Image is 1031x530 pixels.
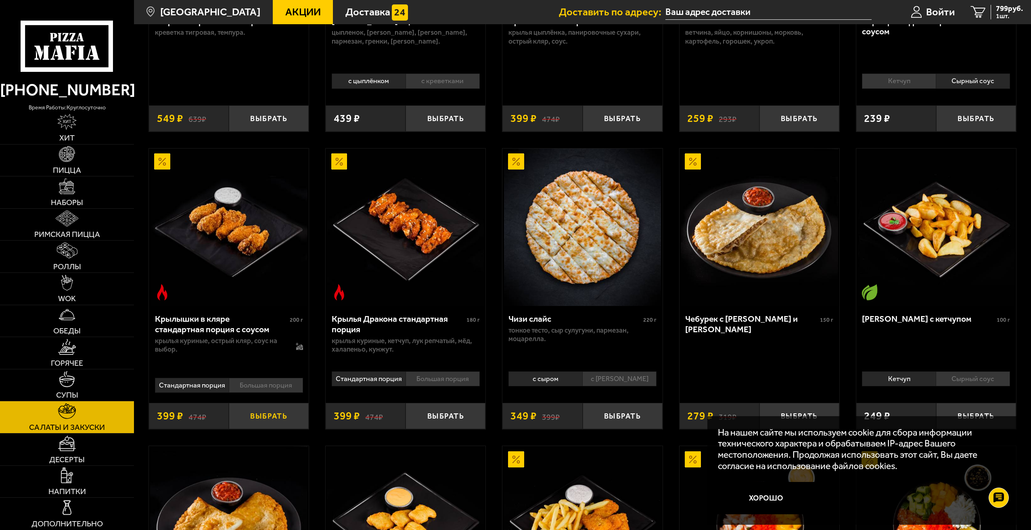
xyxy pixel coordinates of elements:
span: 549 ₽ [157,113,183,124]
span: 200 г [290,316,303,323]
img: Чебурек с мясом и соусом аррива [681,149,838,306]
div: 0 [856,368,1016,395]
li: Сырный соус [936,371,1010,386]
button: Выбрать [936,105,1016,132]
a: АкционныйЧизи слайс [502,149,662,306]
s: 474 ₽ [542,113,560,124]
li: с цыплёнком [332,73,406,88]
span: 399 ₽ [510,113,537,124]
span: 150 г [820,316,833,323]
div: Крылья Дракона стандартная порция [332,314,464,334]
img: Вегетарианское блюдо [862,284,878,300]
span: 349 ₽ [510,411,537,421]
div: Чебурек с [PERSON_NAME] и [PERSON_NAME] [685,314,818,334]
span: 1 шт. [996,13,1023,19]
span: 249 ₽ [864,411,890,421]
span: Десерты [49,456,85,464]
img: Острое блюдо [154,284,170,300]
s: 293 ₽ [719,113,736,124]
img: Крылья Дракона стандартная порция [327,149,484,306]
a: АкционныйОстрое блюдоКрылья Дракона стандартная порция [326,149,485,306]
span: 399 ₽ [157,411,183,421]
span: Доставить по адресу: [559,7,665,17]
span: Роллы [53,263,81,271]
span: 259 ₽ [687,113,713,124]
span: Доставка [345,7,390,17]
li: Сырный соус [936,73,1010,88]
div: 0 [502,368,662,395]
button: Выбрать [583,105,663,132]
button: Выбрать [759,105,839,132]
img: Крылышки в кляре стандартная порция c соусом [150,149,307,306]
img: Акционный [685,153,701,170]
li: Большая порция [229,378,303,393]
div: 0 [326,70,485,97]
li: с сыром [508,371,582,386]
s: 639 ₽ [188,113,206,124]
input: Ваш адрес доставки [665,5,872,20]
li: Стандартная порция [155,378,229,393]
span: Дополнительно [31,520,103,528]
button: Выбрать [759,403,839,429]
button: Хорошо [718,482,815,514]
button: Выбрать [583,403,663,429]
a: АкционныйОстрое блюдоКрылышки в кляре стандартная порция c соусом [149,149,309,306]
p: креветка тигровая, темпура. [155,28,303,37]
span: Акции [285,7,321,17]
s: 474 ₽ [365,411,383,421]
img: Акционный [331,153,347,170]
span: Римская пицца [34,230,100,239]
s: 474 ₽ [188,411,206,421]
p: крылья цыплёнка, панировочные сухари, острый кляр, соус. [508,28,657,46]
li: Кетчуп [862,73,936,88]
span: 439 ₽ [334,113,360,124]
p: тонкое тесто, сыр сулугуни, пармезан, моцарелла. [508,326,657,344]
span: 399 ₽ [334,411,360,421]
div: Чизи слайс [508,314,641,324]
span: Хит [59,134,75,142]
span: 239 ₽ [864,113,890,124]
span: WOK [58,295,76,303]
span: 279 ₽ [687,411,713,421]
button: Выбрать [936,403,1016,429]
span: 100 г [997,316,1010,323]
span: 220 г [643,316,657,323]
div: Крылышки в кляре стандартная порция c соусом [155,314,288,334]
p: крылья куриные, острый кляр, соус на выбор. [155,337,285,354]
img: Острое блюдо [331,284,347,300]
p: цыпленок, [PERSON_NAME], [PERSON_NAME], пармезан, гренки, [PERSON_NAME]. [332,28,480,46]
span: 180 г [466,316,480,323]
li: Большая порция [406,371,480,386]
span: 799 руб. [996,5,1023,13]
a: АкционныйЧебурек с мясом и соусом аррива [680,149,839,306]
p: На нашем сайте мы используем cookie для сбора информации технического характера и обрабатываем IP... [718,427,1001,471]
span: Обеды [53,327,81,335]
button: Выбрать [229,105,309,132]
div: 0 [856,70,1016,97]
span: Супы [56,391,78,399]
img: Чизи слайс [504,149,661,306]
s: 319 ₽ [719,411,736,421]
span: Пицца [53,166,81,174]
li: Кетчуп [862,371,936,386]
img: Акционный [154,153,170,170]
span: Войти [926,7,955,17]
li: с [PERSON_NAME] [582,371,657,386]
li: с креветками [406,73,480,88]
p: крылья куриные, кетчуп, лук репчатый, мёд, халапеньо, кунжут. [332,337,480,354]
p: ветчина, яйцо, корнишоны, морковь, картофель, горошек, укроп. [685,28,833,46]
button: Выбрать [406,403,485,429]
div: [PERSON_NAME] с кетчупом [862,314,995,324]
img: Акционный [685,451,701,467]
span: Горячее [51,359,83,367]
span: [GEOGRAPHIC_DATA] [160,7,260,17]
img: Акционный [508,153,524,170]
img: 15daf4d41897b9f0e9f617042186c801.svg [392,4,408,21]
span: Салаты и закуски [29,423,105,432]
button: Выбрать [406,105,485,132]
img: Акционный [508,451,524,467]
div: Картофель фри с сырным соусом [862,16,995,37]
span: Наборы [51,199,83,207]
s: 399 ₽ [542,411,560,421]
li: Стандартная порция [332,371,406,386]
